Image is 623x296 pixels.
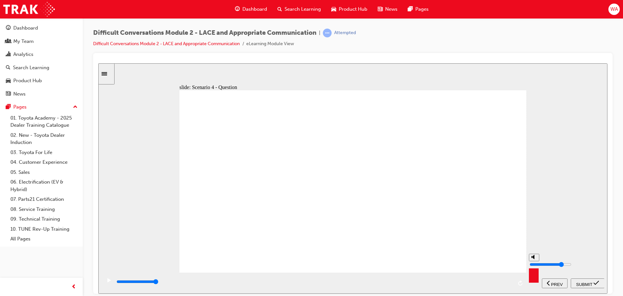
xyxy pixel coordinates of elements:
[339,6,367,13] span: Product Hub
[8,194,80,204] a: 07. Parts21 Certification
[8,177,80,194] a: 06. Electrification (EV & Hybrid)
[8,214,80,224] a: 09. Technical Training
[8,148,80,158] a: 03. Toyota For Life
[8,157,80,167] a: 04. Customer Experience
[246,40,294,48] li: eLearning Module View
[93,29,316,37] span: Difficult Conversations Module 2 - LACE and Appropriate Communication
[385,6,397,13] span: News
[6,91,11,97] span: news-icon
[3,75,80,87] a: Product Hub
[478,219,494,224] span: SUBMIT
[403,3,434,16] a: pages-iconPages
[8,234,80,244] a: All Pages
[408,5,413,13] span: pages-icon
[444,209,506,230] nav: slide navigation
[6,65,10,71] span: search-icon
[13,51,33,58] div: Analytics
[3,214,14,225] button: play/pause
[418,215,427,225] button: replay
[73,103,78,111] span: up-icon
[3,22,80,34] a: Dashboard
[326,3,373,16] a: car-iconProduct Hub
[242,6,267,13] span: Dashboard
[6,25,11,31] span: guage-icon
[415,6,429,13] span: Pages
[378,5,383,13] span: news-icon
[13,38,34,45] div: My Team
[3,101,80,113] button: Pages
[8,113,80,130] a: 01. Toyota Academy - 2025 Dealer Training Catalogue
[3,21,80,101] button: DashboardMy TeamAnalyticsSearch LearningProduct HubNews
[3,48,80,60] a: Analytics
[610,6,618,13] span: WA
[6,78,11,84] span: car-icon
[18,216,60,221] input: slide progress
[8,224,80,234] a: 10. TUNE Rev-Up Training
[319,29,320,37] span: |
[6,104,11,110] span: pages-icon
[13,77,42,84] div: Product Hub
[6,39,11,45] span: people-icon
[71,283,76,291] span: prev-icon
[230,3,272,16] a: guage-iconDashboard
[323,29,332,37] span: learningRecordVerb_ATTEMPT-icon
[453,219,464,224] span: PREV
[472,215,506,225] button: submit
[13,90,26,98] div: News
[13,24,38,32] div: Dashboard
[334,30,356,36] div: Attempted
[431,209,440,230] div: misc controls
[13,64,49,71] div: Search Learning
[3,62,80,74] a: Search Learning
[608,4,620,15] button: WA
[8,130,80,148] a: 02. New - Toyota Dealer Induction
[3,2,55,17] img: Trak
[331,5,336,13] span: car-icon
[13,103,27,111] div: Pages
[8,167,80,177] a: 05. Sales
[3,88,80,100] a: News
[3,35,80,47] a: My Team
[444,215,469,225] button: previous
[272,3,326,16] a: search-iconSearch Learning
[277,5,282,13] span: search-icon
[8,204,80,214] a: 08. Service Training
[6,52,11,58] span: chart-icon
[373,3,403,16] a: news-iconNews
[285,6,321,13] span: Search Learning
[235,5,240,13] span: guage-icon
[3,209,427,230] div: playback controls
[93,41,240,46] a: Difficult Conversations Module 2 - LACE and Appropriate Communication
